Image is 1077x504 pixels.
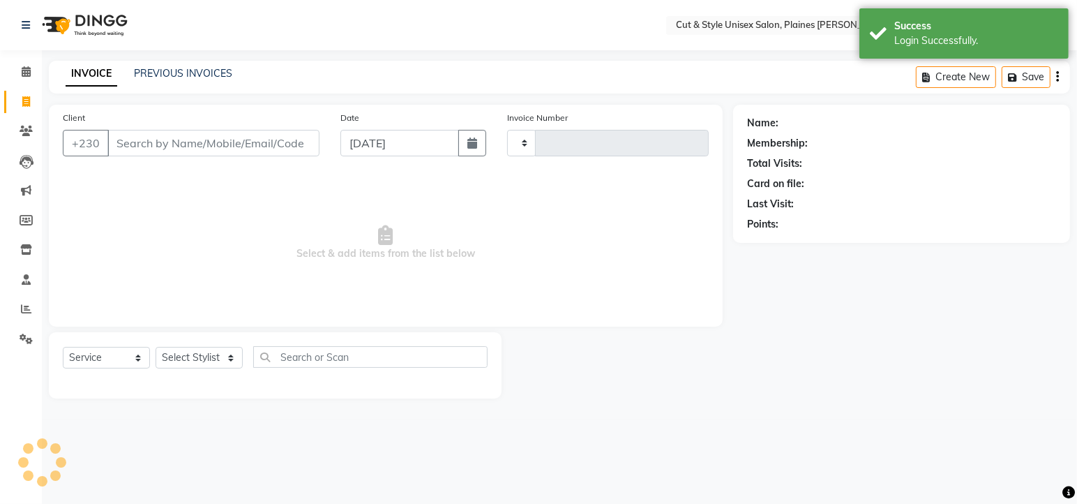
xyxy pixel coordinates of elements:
div: Login Successfully. [894,34,1058,48]
label: Client [63,112,85,124]
div: Success [894,19,1058,34]
div: Last Visit: [747,197,794,212]
label: Date [340,112,359,124]
input: Search or Scan [253,346,488,368]
div: Membership: [747,136,808,151]
div: Total Visits: [747,156,802,171]
button: Save [1002,66,1050,88]
a: INVOICE [66,61,117,87]
input: Search by Name/Mobile/Email/Code [107,130,319,156]
button: +230 [63,130,109,156]
button: Create New [916,66,996,88]
div: Points: [747,217,778,232]
div: Card on file: [747,177,804,191]
span: Select & add items from the list below [63,173,709,313]
label: Invoice Number [507,112,568,124]
img: logo [36,6,131,45]
div: Name: [747,116,778,131]
a: PREVIOUS INVOICES [134,67,232,80]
